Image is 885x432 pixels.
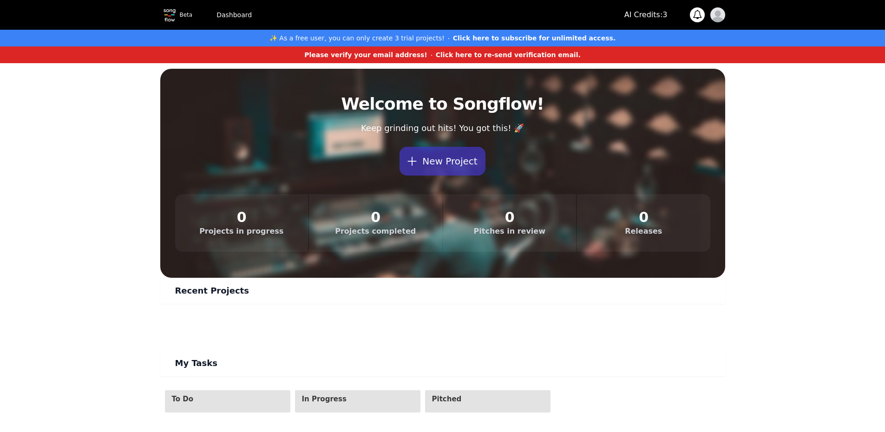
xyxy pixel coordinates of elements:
[211,7,257,23] a: Dashboard
[302,395,380,403] span: In Progress
[592,226,695,237] dt: Releases
[304,51,427,59] strong: Please verify your email address!
[624,9,668,20] p: AI Credits: 3
[175,95,710,113] h2: Welcome to Songflow!
[436,51,581,59] strong: Click here to re-send verification email.
[175,121,710,136] p: Keep grinding out hits! You got this! 🚀
[458,226,562,237] dt: Pitches in review
[400,147,485,176] button: New Project
[190,209,294,226] dd: 0
[180,11,193,19] p: Beta
[453,34,616,42] strong: Click here to subscribe for unlimited access.
[458,209,562,226] dd: 0
[190,226,294,237] dt: Projects in progress
[175,285,710,296] h1: Recent Projects
[269,33,616,44] button: ✨ As a free user, you can only create 3 trial projects!Click here to subscribe for unlimited access.
[175,358,710,369] h1: My Tasks
[304,49,581,60] button: Please verify your email address!Click here to re-send verification email.
[592,209,695,226] dd: 0
[269,34,445,42] strong: ✨ As a free user, you can only create 3 trial projects!
[324,226,427,237] dt: Projects completed
[160,6,179,24] img: Topline
[172,395,250,403] span: To Do
[432,395,510,403] span: Pitched
[324,209,427,226] dd: 0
